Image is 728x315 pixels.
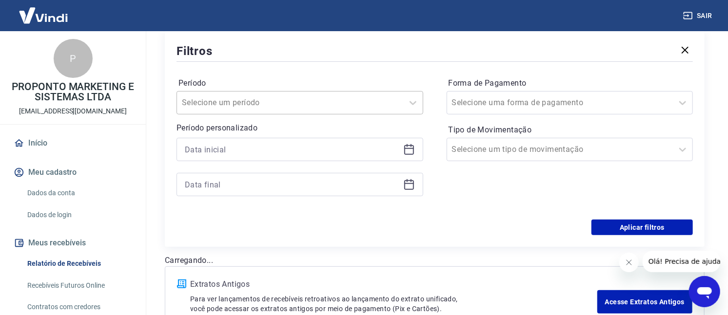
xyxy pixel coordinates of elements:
[185,142,399,157] input: Data inicial
[23,205,134,225] a: Dados de login
[177,43,213,59] h5: Filtros
[449,124,691,136] label: Tipo de Movimentação
[178,77,421,89] label: Período
[12,0,75,30] img: Vindi
[23,183,134,203] a: Dados da conta
[12,232,134,254] button: Meus recebíveis
[597,290,692,314] a: Acesse Extratos Antigos
[54,39,93,78] div: P
[8,82,138,102] p: PROPONTO MARKETING E SISTEMAS LTDA
[23,276,134,296] a: Recebíveis Futuros Online
[12,162,134,183] button: Meu cadastro
[449,77,691,89] label: Forma de Pagamento
[177,122,423,134] p: Período personalizado
[643,251,720,272] iframe: Mensagem da empresa
[12,132,134,154] a: Início
[591,220,693,235] button: Aplicar filtros
[6,7,82,15] span: Olá! Precisa de ajuda?
[165,255,705,266] p: Carregando...
[19,106,127,116] p: [EMAIL_ADDRESS][DOMAIN_NAME]
[190,294,597,314] p: Para ver lançamentos de recebíveis retroativos ao lançamento do extrato unificado, você pode aces...
[619,253,639,272] iframe: Fechar mensagem
[185,177,399,192] input: Data final
[190,278,597,290] p: Extratos Antigos
[23,254,134,274] a: Relatório de Recebíveis
[681,7,716,25] button: Sair
[177,279,186,288] img: ícone
[689,276,720,307] iframe: Botão para abrir a janela de mensagens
